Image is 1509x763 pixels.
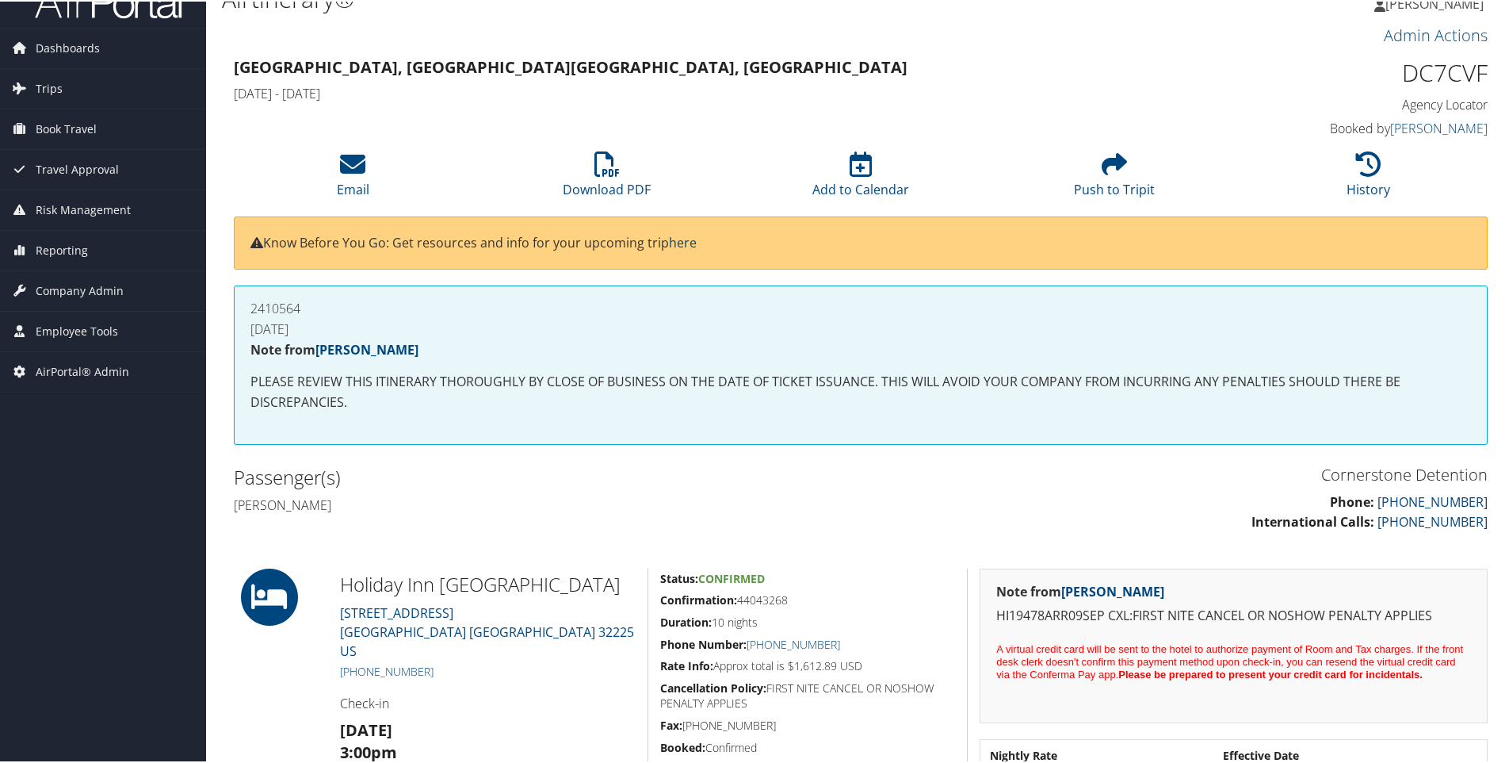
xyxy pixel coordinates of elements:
span: AirPortal® Admin [36,351,129,390]
h2: Holiday Inn [GEOGRAPHIC_DATA] [340,569,636,596]
strong: 3:00pm [340,740,397,761]
h5: [PHONE_NUMBER] [660,716,955,732]
p: HI19478ARR09SEP CXL:FIRST NITE CANCEL OR NOSHOW PENALTY APPLIES [996,604,1471,625]
h4: 2410564 [250,301,1471,313]
strong: [GEOGRAPHIC_DATA], [GEOGRAPHIC_DATA] [GEOGRAPHIC_DATA], [GEOGRAPHIC_DATA] [234,55,907,76]
span: Book Travel [36,108,97,148]
strong: Cancellation Policy: [660,679,766,694]
strong: Booked: [660,738,705,753]
a: Admin Actions [1384,23,1488,44]
h4: [PERSON_NAME] [234,495,849,512]
h4: Booked by [1192,118,1488,136]
a: [PERSON_NAME] [1061,581,1164,599]
a: [PERSON_NAME] [1390,118,1488,136]
h1: DC7CVF [1192,55,1488,88]
span: Company Admin [36,270,124,309]
span: Reporting [36,229,88,269]
strong: Phone: [1330,492,1374,509]
strong: Status: [660,569,698,585]
a: Add to Calendar [812,159,909,197]
a: here [669,232,697,250]
a: [PHONE_NUMBER] [1377,492,1488,509]
a: [PHONE_NUMBER] [1377,512,1488,529]
a: History [1347,159,1390,197]
strong: International Calls: [1251,512,1374,529]
strong: Note from [996,581,1164,599]
span: Travel Approval [36,148,119,188]
h3: Cornerstone Detention [873,462,1488,485]
strong: [DATE] [340,718,392,739]
strong: Phone Number: [660,635,747,650]
span: Trips [36,67,63,107]
strong: Duration: [660,613,712,628]
a: Push to Tripit [1074,159,1155,197]
span: A virtual credit card will be sent to the hotel to authorize payment of Room and Tax charges. If ... [996,642,1463,679]
h5: Approx total is $1,612.89 USD [660,657,955,673]
h4: [DATE] [250,321,1471,334]
strong: Please be prepared to present your credit card for incidentals. [1118,667,1423,679]
span: Dashboards [36,27,100,67]
a: Email [337,159,369,197]
strong: Fax: [660,716,682,731]
span: Employee Tools [36,310,118,350]
h4: Check-in [340,693,636,711]
a: [PHONE_NUMBER] [340,662,434,677]
h5: Confirmed [660,738,955,754]
strong: Note from [250,339,418,357]
h4: [DATE] - [DATE] [234,83,1168,101]
span: Risk Management [36,189,131,228]
span: Confirmed [698,569,765,585]
a: Download PDF [563,159,651,197]
h4: Agency Locator [1192,94,1488,112]
h5: 10 nights [660,613,955,629]
h5: FIRST NITE CANCEL OR NOSHOW PENALTY APPLIES [660,679,955,710]
strong: Confirmation: [660,591,737,606]
h2: Passenger(s) [234,462,849,489]
a: [STREET_ADDRESS][GEOGRAPHIC_DATA] [GEOGRAPHIC_DATA] 32225 US [340,603,634,658]
strong: Rate Info: [660,657,713,672]
p: Know Before You Go: Get resources and info for your upcoming trip [250,232,1471,252]
a: [PHONE_NUMBER] [747,635,840,650]
p: PLEASE REVIEW THIS ITINERARY THOROUGHLY BY CLOSE OF BUSINESS ON THE DATE OF TICKET ISSUANCE. THIS... [250,370,1471,411]
h5: 44043268 [660,591,955,607]
a: [PERSON_NAME] [315,339,418,357]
